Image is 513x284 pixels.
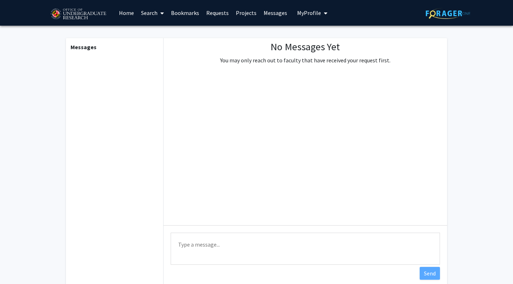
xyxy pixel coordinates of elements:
[260,0,291,25] a: Messages
[220,41,390,53] h1: No Messages Yet
[48,5,108,23] img: University of Maryland Logo
[232,0,260,25] a: Projects
[426,8,470,19] img: ForagerOne Logo
[297,9,321,16] span: My Profile
[71,43,97,51] b: Messages
[220,56,390,64] p: You may only reach out to faculty that have received your request first.
[115,0,138,25] a: Home
[5,252,30,279] iframe: Chat
[171,233,440,265] textarea: Message
[167,0,203,25] a: Bookmarks
[138,0,167,25] a: Search
[420,267,440,280] button: Send
[203,0,232,25] a: Requests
